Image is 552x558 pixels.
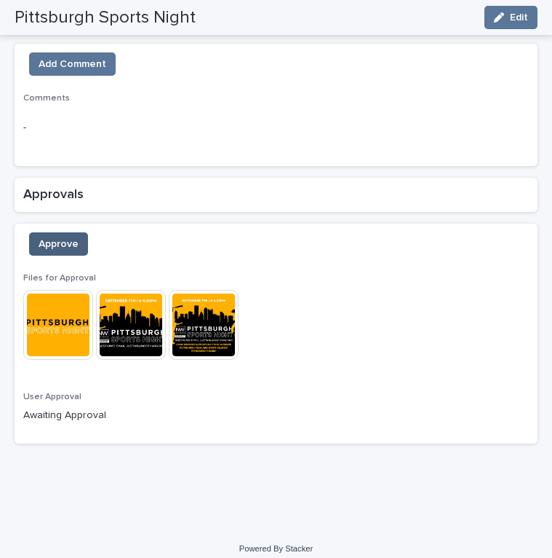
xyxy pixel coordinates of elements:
p: - [23,120,529,135]
span: Comments [23,94,70,103]
button: Approve [29,232,88,256]
p: Awaiting Approval [23,408,529,423]
a: Powered By Stacker [239,544,313,553]
h2: Pittsburgh Sports Night [15,7,196,28]
span: User Approval [23,393,81,401]
span: Add Comment [39,57,106,71]
button: Add Comment [29,52,116,76]
span: Edit [510,12,528,23]
button: Edit [484,6,537,29]
h2: Approvals [23,186,529,204]
span: Files for Approval [23,274,96,283]
span: Approve [39,237,79,251]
